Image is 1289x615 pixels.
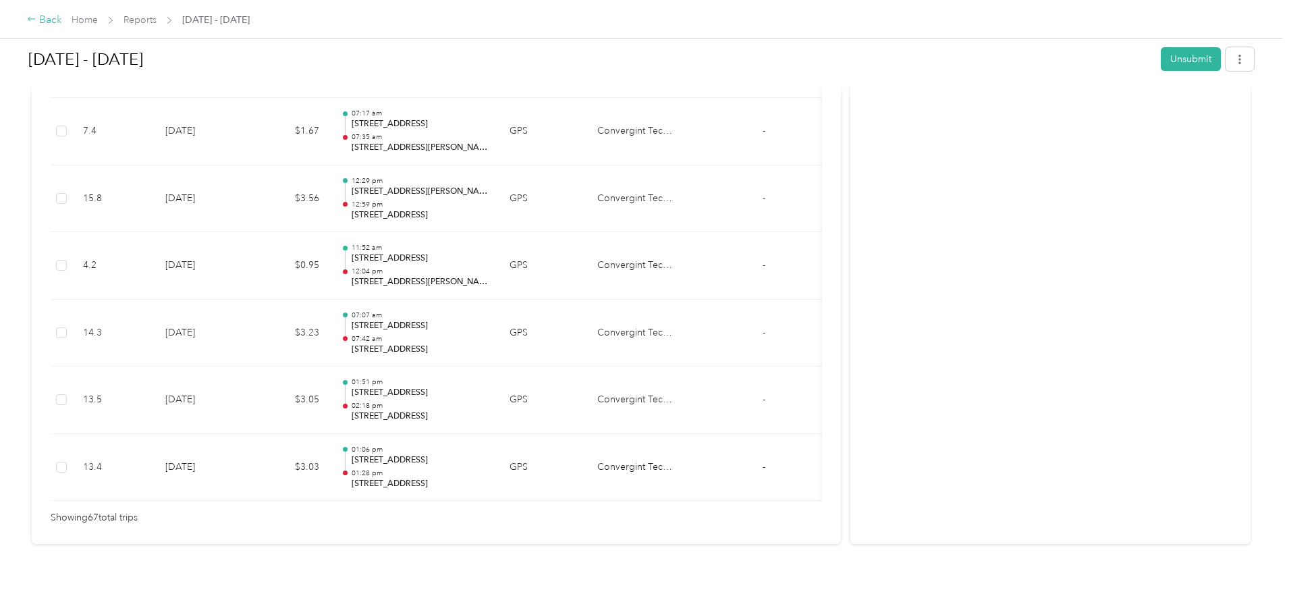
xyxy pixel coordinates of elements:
div: Back [27,12,62,28]
td: [DATE] [155,434,249,502]
td: [DATE] [155,165,249,233]
td: [DATE] [155,300,249,367]
td: 13.5 [72,367,155,434]
p: [STREET_ADDRESS] [352,118,488,130]
iframe: Everlance-gr Chat Button Frame [1213,539,1289,615]
p: [STREET_ADDRESS] [352,410,488,423]
p: 11:52 am [352,243,488,252]
span: - [763,259,765,271]
p: 07:35 am [352,132,488,142]
span: [DATE] - [DATE] [182,13,250,27]
td: 15.8 [72,165,155,233]
span: - [763,192,765,204]
p: [STREET_ADDRESS] [352,252,488,265]
span: - [763,327,765,338]
p: [STREET_ADDRESS][PERSON_NAME] [352,186,488,198]
p: [STREET_ADDRESS] [352,344,488,356]
p: [STREET_ADDRESS][PERSON_NAME] [352,276,488,288]
p: [STREET_ADDRESS] [352,320,488,332]
td: GPS [499,98,586,165]
p: 02:18 pm [352,401,488,410]
p: 01:06 pm [352,445,488,454]
h1: Sep 1 - 30, 2025 [28,43,1151,76]
p: [STREET_ADDRESS] [352,387,488,399]
td: [DATE] [155,232,249,300]
p: [STREET_ADDRESS] [352,454,488,466]
td: Convergint Technologies [586,367,688,434]
td: Convergint Technologies [586,232,688,300]
td: [DATE] [155,367,249,434]
td: $0.95 [249,232,330,300]
button: Unsubmit [1161,47,1221,71]
p: 07:07 am [352,311,488,320]
p: 01:28 pm [352,469,488,478]
p: [STREET_ADDRESS][PERSON_NAME] [352,142,488,154]
td: 4.2 [72,232,155,300]
td: $3.23 [249,300,330,367]
span: - [763,394,765,405]
span: Showing 67 total trips [51,510,138,525]
td: GPS [499,300,586,367]
td: GPS [499,434,586,502]
td: $3.03 [249,434,330,502]
p: 01:51 pm [352,377,488,387]
span: - [763,125,765,136]
td: 14.3 [72,300,155,367]
p: 12:04 pm [352,267,488,276]
td: Convergint Technologies [586,434,688,502]
span: - [763,461,765,473]
td: 7.4 [72,98,155,165]
a: Home [72,14,98,26]
p: 12:59 pm [352,200,488,209]
td: GPS [499,367,586,434]
p: 07:17 am [352,109,488,118]
td: Convergint Technologies [586,165,688,233]
a: Reports [124,14,157,26]
p: [STREET_ADDRESS] [352,209,488,221]
td: [DATE] [155,98,249,165]
td: Convergint Technologies [586,98,688,165]
p: 12:29 pm [352,176,488,186]
td: GPS [499,165,586,233]
p: [STREET_ADDRESS] [352,478,488,490]
td: $1.67 [249,98,330,165]
td: 13.4 [72,434,155,502]
p: 07:42 am [352,334,488,344]
td: Convergint Technologies [586,300,688,367]
td: $3.05 [249,367,330,434]
td: $3.56 [249,165,330,233]
td: GPS [499,232,586,300]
